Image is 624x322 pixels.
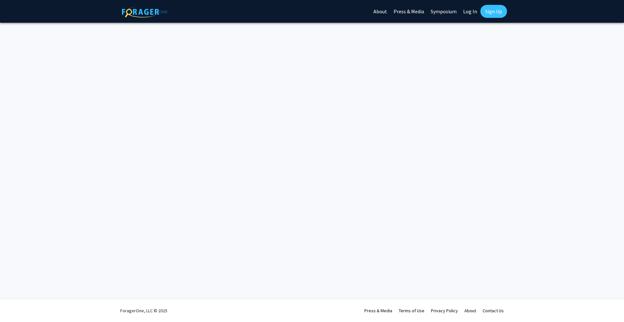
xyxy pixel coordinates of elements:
[480,5,507,18] a: Sign Up
[399,308,424,314] a: Terms of Use
[122,6,167,18] img: ForagerOne Logo
[483,308,504,314] a: Contact Us
[120,299,167,322] div: ForagerOne, LLC © 2025
[431,308,458,314] a: Privacy Policy
[464,308,476,314] a: About
[364,308,392,314] a: Press & Media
